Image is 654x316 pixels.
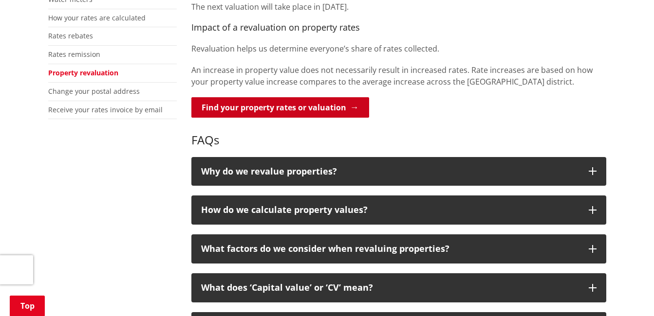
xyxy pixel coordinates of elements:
[48,31,93,40] a: Rates rebates
[10,296,45,316] a: Top
[191,119,606,147] h3: FAQs
[191,157,606,186] button: Why do we revalue properties?
[191,22,606,33] h4: Impact of a revaluation on property rates
[191,1,606,13] p: The next valuation will take place in [DATE].
[201,244,579,254] p: What factors do we consider when revaluing properties?
[48,50,100,59] a: Rates remission
[191,43,606,54] p: Revaluation helps us determine everyone’s share of rates collected.
[191,64,606,88] p: An increase in property value does not necessarily result in increased rates. Rate increases are ...
[191,195,606,225] button: How do we calculate property values?
[191,234,606,263] button: What factors do we consider when revaluing properties?
[191,97,369,118] a: Find your property rates or valuation
[48,87,140,96] a: Change your postal address
[48,13,146,22] a: How your rates are calculated
[201,283,579,293] p: What does ‘Capital value’ or ‘CV’ mean?
[609,275,644,310] iframe: Messenger Launcher
[201,167,579,176] p: Why do we revalue properties?
[191,273,606,302] button: What does ‘Capital value’ or ‘CV’ mean?
[201,205,579,215] p: How do we calculate property values?
[48,68,118,77] a: Property revaluation
[48,105,163,114] a: Receive your rates invoice by email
